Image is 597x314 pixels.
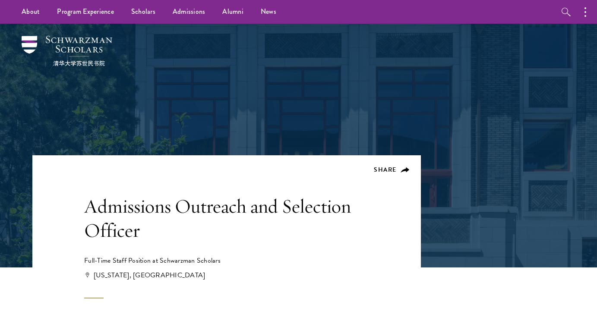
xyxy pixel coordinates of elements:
[374,166,410,174] button: Share
[84,255,356,266] div: Full-Time Staff Position at Schwarzman Scholars
[84,194,356,242] h1: Admissions Outreach and Selection Officer
[374,165,397,174] span: Share
[85,270,356,280] div: [US_STATE], [GEOGRAPHIC_DATA]
[22,36,112,66] img: Schwarzman Scholars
